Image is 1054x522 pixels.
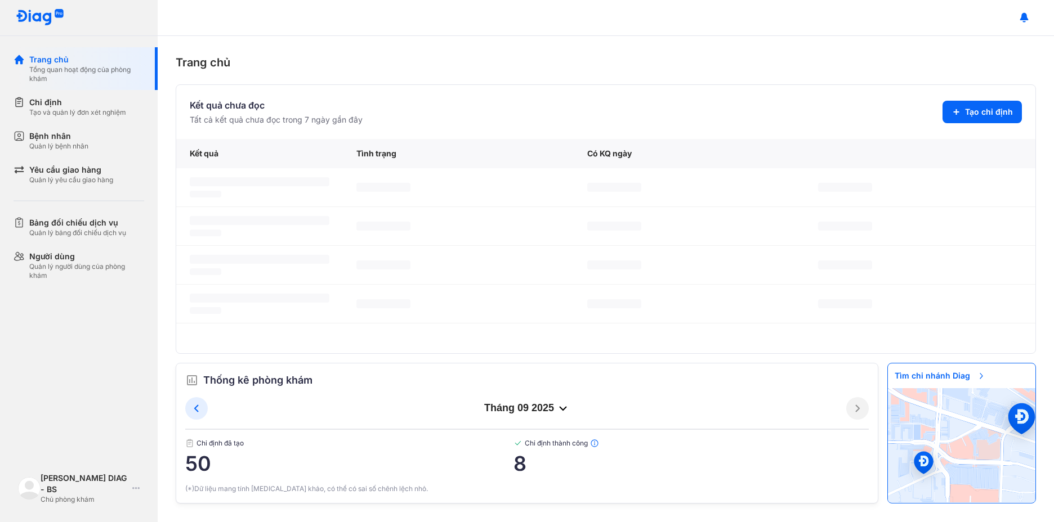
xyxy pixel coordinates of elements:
[513,439,522,448] img: checked-green.01cc79e0.svg
[41,495,128,504] div: Chủ phòng khám
[29,175,113,184] div: Quản lý yêu cầu giao hàng
[29,130,88,142] div: Bệnh nhân
[190,191,221,197] span: ‌
[29,97,126,108] div: Chỉ định
[185,373,199,387] img: order.5a6da16c.svg
[29,251,144,262] div: Người dùng
[190,307,221,314] span: ‌
[29,54,144,65] div: Trang chủ
[190,98,363,112] div: Kết quả chưa đọc
[16,9,64,26] img: logo
[176,54,1036,71] div: Trang chủ
[574,139,805,168] div: Có KQ ngày
[190,268,221,275] span: ‌
[190,255,329,264] span: ‌
[29,217,126,228] div: Bảng đối chiếu dịch vụ
[513,452,869,475] span: 8
[818,183,872,192] span: ‌
[185,484,869,494] div: (*)Dữ liệu mang tính [MEDICAL_DATA] khảo, có thể có sai số chênh lệch nhỏ.
[18,477,41,499] img: logo
[513,439,869,448] span: Chỉ định thành công
[190,177,329,186] span: ‌
[587,299,641,308] span: ‌
[587,183,641,192] span: ‌
[590,439,599,448] img: info.7e716105.svg
[29,108,126,117] div: Tạo và quản lý đơn xét nghiệm
[203,372,312,388] span: Thống kê phòng khám
[943,101,1022,123] button: Tạo chỉ định
[818,299,872,308] span: ‌
[818,222,872,231] span: ‌
[190,229,221,236] span: ‌
[965,106,1013,118] span: Tạo chỉ định
[888,363,993,388] span: Tìm chi nhánh Diag
[29,164,113,175] div: Yêu cầu giao hàng
[356,222,410,231] span: ‌
[208,402,846,415] div: tháng 09 2025
[41,472,128,495] div: [PERSON_NAME] DIAG - BS
[29,65,144,83] div: Tổng quan hoạt động của phòng khám
[190,216,329,225] span: ‌
[343,139,574,168] div: Tình trạng
[190,114,363,125] div: Tất cả kết quả chưa đọc trong 7 ngày gần đây
[29,142,88,151] div: Quản lý bệnh nhân
[587,260,641,269] span: ‌
[185,452,513,475] span: 50
[185,439,194,448] img: document.50c4cfd0.svg
[29,262,144,280] div: Quản lý người dùng của phòng khám
[587,222,641,231] span: ‌
[176,139,343,168] div: Kết quả
[29,228,126,237] div: Quản lý bảng đối chiếu dịch vụ
[356,260,410,269] span: ‌
[190,294,329,303] span: ‌
[356,183,410,192] span: ‌
[818,260,872,269] span: ‌
[356,299,410,308] span: ‌
[185,439,513,448] span: Chỉ định đã tạo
